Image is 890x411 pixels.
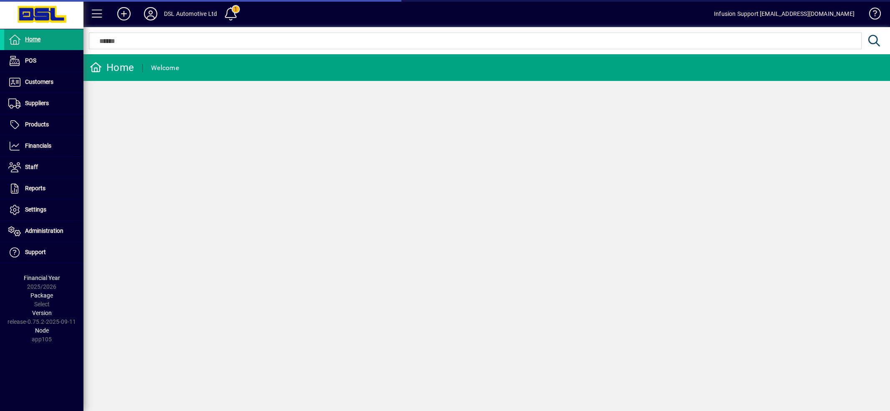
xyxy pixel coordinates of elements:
[4,221,83,242] a: Administration
[25,121,49,128] span: Products
[137,6,164,21] button: Profile
[111,6,137,21] button: Add
[4,72,83,93] a: Customers
[4,242,83,263] a: Support
[25,164,38,170] span: Staff
[25,57,36,64] span: POS
[4,178,83,199] a: Reports
[24,275,60,281] span: Financial Year
[4,114,83,135] a: Products
[35,327,49,334] span: Node
[25,36,40,43] span: Home
[25,78,53,85] span: Customers
[151,61,179,75] div: Welcome
[4,136,83,156] a: Financials
[25,100,49,106] span: Suppliers
[4,50,83,71] a: POS
[25,142,51,149] span: Financials
[714,7,855,20] div: Infusion Support [EMAIL_ADDRESS][DOMAIN_NAME]
[32,310,52,316] span: Version
[4,93,83,114] a: Suppliers
[25,185,45,192] span: Reports
[4,199,83,220] a: Settings
[90,61,134,74] div: Home
[25,206,46,213] span: Settings
[25,227,63,234] span: Administration
[4,157,83,178] a: Staff
[863,2,880,29] a: Knowledge Base
[30,292,53,299] span: Package
[164,7,217,20] div: DSL Automotive Ltd
[25,249,46,255] span: Support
